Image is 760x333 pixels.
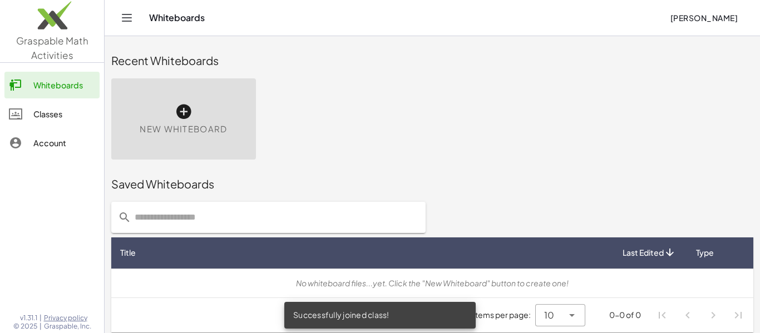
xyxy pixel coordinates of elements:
[33,78,95,92] div: Whiteboards
[16,34,88,61] span: Graspable Math Activities
[118,211,131,224] i: prepended action
[650,302,751,328] nav: Pagination Navigation
[544,309,554,322] span: 10
[4,130,100,156] a: Account
[44,314,91,322] a: Privacy policy
[4,72,100,98] a: Whiteboards
[118,9,136,27] button: Toggle navigation
[20,314,37,322] span: v1.31.1
[120,277,744,289] div: No whiteboard files...yet. Click the "New Whiteboard" button to create one!
[111,176,753,192] div: Saved Whiteboards
[623,247,664,259] span: Last Edited
[13,322,37,331] span: © 2025
[111,53,753,68] div: Recent Whiteboards
[696,247,714,259] span: Type
[670,13,738,23] span: [PERSON_NAME]
[4,101,100,127] a: Classes
[33,136,95,150] div: Account
[284,302,476,329] div: Successfully joined class!
[473,309,535,321] span: Items per page:
[120,247,136,259] span: Title
[33,107,95,121] div: Classes
[44,322,91,331] span: Graspable, Inc.
[40,314,42,322] span: |
[661,8,747,28] button: [PERSON_NAME]
[40,322,42,331] span: |
[140,123,227,136] span: New Whiteboard
[609,309,641,321] div: 0-0 of 0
